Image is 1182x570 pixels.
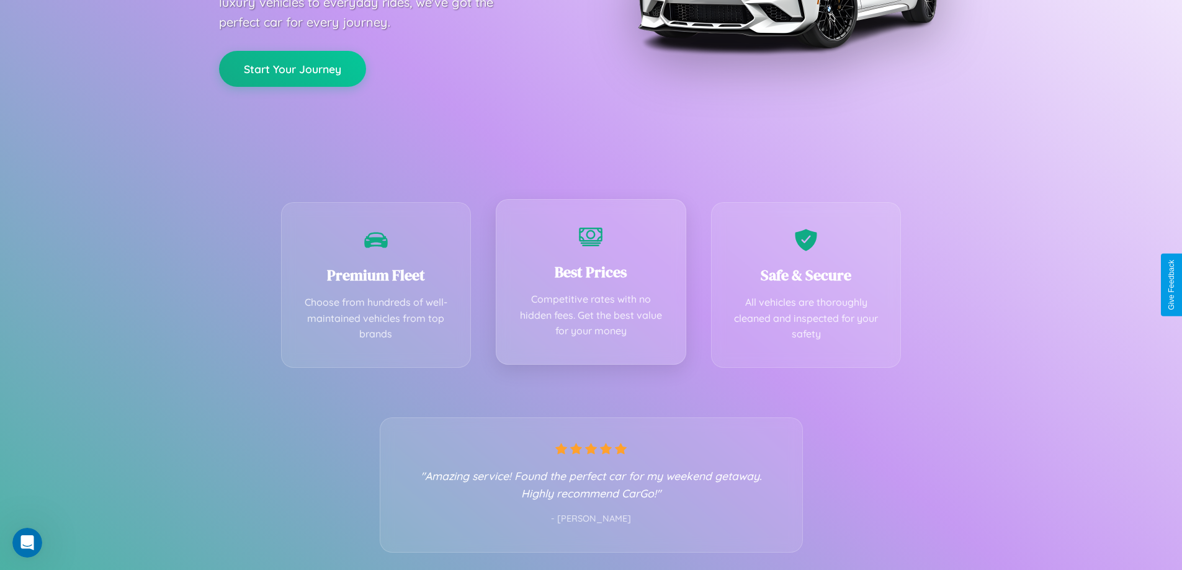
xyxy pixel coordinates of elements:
div: Give Feedback [1167,260,1176,310]
p: All vehicles are thoroughly cleaned and inspected for your safety [730,295,882,342]
p: - [PERSON_NAME] [405,511,777,527]
p: Choose from hundreds of well-maintained vehicles from top brands [300,295,452,342]
p: "Amazing service! Found the perfect car for my weekend getaway. Highly recommend CarGo!" [405,467,777,502]
h3: Safe & Secure [730,265,882,285]
button: Start Your Journey [219,51,366,87]
h3: Premium Fleet [300,265,452,285]
iframe: Intercom live chat [12,528,42,558]
h3: Best Prices [515,262,667,282]
p: Competitive rates with no hidden fees. Get the best value for your money [515,292,667,339]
